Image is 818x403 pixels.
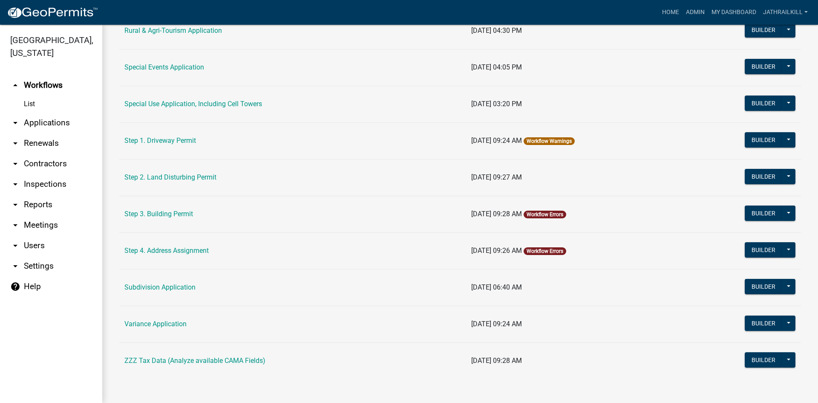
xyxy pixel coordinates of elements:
[745,206,782,221] button: Builder
[471,100,522,108] span: [DATE] 03:20 PM
[745,279,782,294] button: Builder
[745,169,782,184] button: Builder
[124,63,204,71] a: Special Events Application
[745,316,782,331] button: Builder
[745,96,782,111] button: Builder
[471,357,522,365] span: [DATE] 09:28 AM
[124,210,193,218] a: Step 3. Building Permit
[124,246,209,255] a: Step 4. Address Assignment
[745,59,782,74] button: Builder
[471,210,522,218] span: [DATE] 09:28 AM
[10,200,20,210] i: arrow_drop_down
[527,138,572,144] a: Workflow Warnings
[10,220,20,230] i: arrow_drop_down
[10,138,20,148] i: arrow_drop_down
[760,4,811,20] a: Jathrailkill
[471,173,522,181] span: [DATE] 09:27 AM
[10,261,20,271] i: arrow_drop_down
[124,26,222,35] a: Rural & Agri-Tourism Application
[124,100,262,108] a: Special Use Application, Including Cell Towers
[124,173,216,181] a: Step 2. Land Disturbing Permit
[745,242,782,258] button: Builder
[10,179,20,189] i: arrow_drop_down
[471,246,522,255] span: [DATE] 09:26 AM
[10,80,20,90] i: arrow_drop_up
[10,159,20,169] i: arrow_drop_down
[659,4,683,20] a: Home
[745,22,782,38] button: Builder
[527,248,563,254] a: Workflow Errors
[10,118,20,128] i: arrow_drop_down
[10,281,20,292] i: help
[708,4,760,20] a: My Dashboard
[471,320,522,328] span: [DATE] 09:24 AM
[10,241,20,251] i: arrow_drop_down
[124,357,265,365] a: ZZZ Tax Data (Analyze available CAMA Fields)
[471,26,522,35] span: [DATE] 04:30 PM
[683,4,708,20] a: Admin
[527,212,563,217] a: Workflow Errors
[745,352,782,368] button: Builder
[471,63,522,71] span: [DATE] 04:05 PM
[471,136,522,145] span: [DATE] 09:24 AM
[471,283,522,291] span: [DATE] 06:40 AM
[745,132,782,148] button: Builder
[124,320,187,328] a: Variance Application
[124,136,196,145] a: Step 1. Driveway Permit
[124,283,196,291] a: Subdivision Application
